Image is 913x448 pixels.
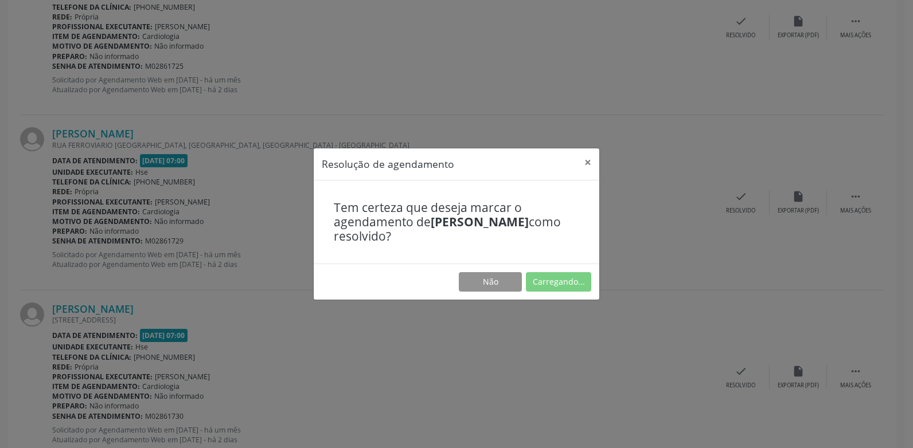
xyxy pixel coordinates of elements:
[576,148,599,176] button: Close
[459,272,522,292] button: Não
[431,214,529,230] b: [PERSON_NAME]
[334,201,579,244] h4: Tem certeza que deseja marcar o agendamento de como resolvido?
[322,156,454,171] h5: Resolução de agendamento
[526,272,591,292] button: Carregando...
